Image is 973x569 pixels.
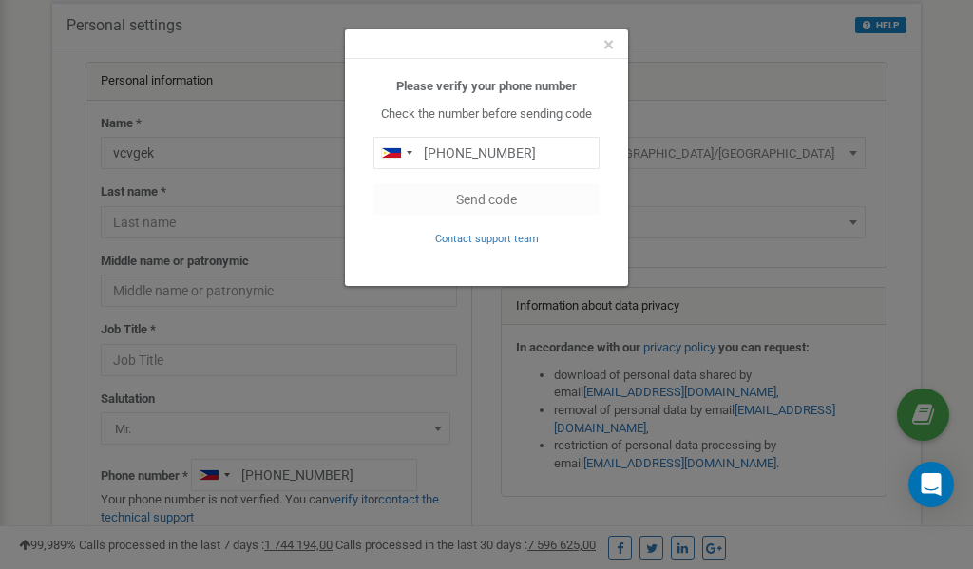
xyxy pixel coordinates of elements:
[396,79,577,93] b: Please verify your phone number
[374,138,418,168] div: Telephone country code
[435,233,539,245] small: Contact support team
[908,462,954,507] div: Open Intercom Messenger
[603,35,614,55] button: Close
[373,183,600,216] button: Send code
[373,137,600,169] input: 0905 123 4567
[373,105,600,123] p: Check the number before sending code
[603,33,614,56] span: ×
[435,231,539,245] a: Contact support team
